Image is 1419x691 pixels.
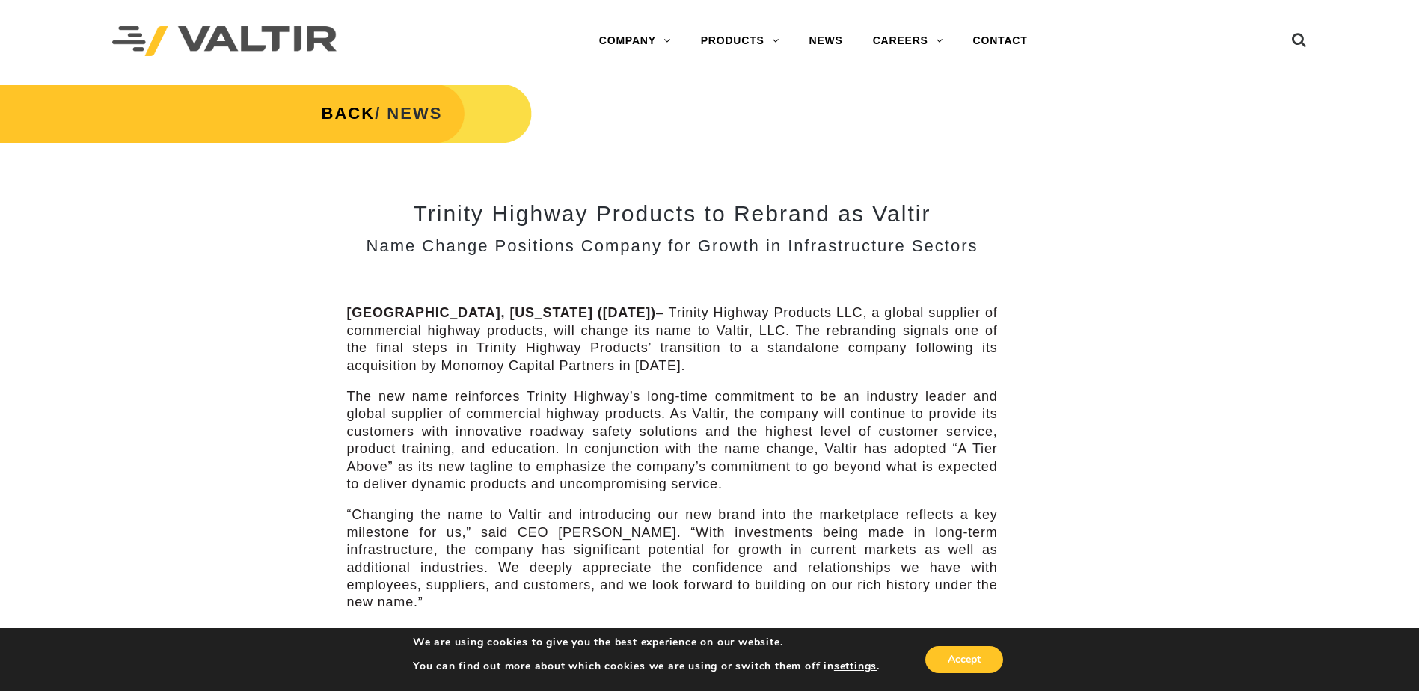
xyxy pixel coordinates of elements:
p: We are using cookies to give you the best experience on our website. [413,636,880,649]
p: The new name reinforces Trinity Highway’s long-time commitment to be an industry leader and globa... [347,388,998,493]
img: Valtir [112,26,337,57]
a: COMPANY [584,26,686,56]
strong: [GEOGRAPHIC_DATA], [US_STATE] ([DATE]) [347,305,656,320]
h2: Trinity Highway Products to Rebrand as Valtir [347,201,998,226]
p: More information about the name change can be found at . [347,625,998,642]
p: You can find out more about which cookies we are using or switch them off in . [413,660,880,673]
a: PRODUCTS [686,26,794,56]
p: “Changing the name to Valtir and introducing our new brand into the marketplace reflects a key mi... [347,506,998,611]
h3: Name Change Positions Company for Growth in Infrastructure Sectors [347,237,998,255]
a: CONTACT [958,26,1043,56]
a: BACK [322,104,376,123]
p: – Trinity Highway Products LLC, a global supplier of commercial highway products, will change its... [347,304,998,375]
a: CAREERS [858,26,958,56]
strong: / NEWS [322,104,443,123]
a: NEWS [794,26,858,56]
button: Accept [925,646,1003,673]
a: [DOMAIN_NAME] [798,626,916,641]
button: settings [834,660,877,673]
